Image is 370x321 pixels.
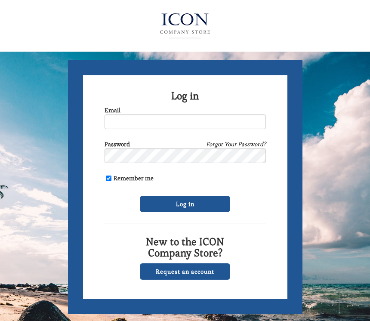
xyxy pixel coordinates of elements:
[105,90,266,102] h2: Log in
[105,106,120,114] label: Email
[105,140,130,148] label: Password
[106,176,111,181] input: Remember me
[206,140,266,148] a: Forgot Your Password?
[140,196,230,212] input: Log in
[105,236,266,259] h2: New to the ICON Company Store?
[105,174,154,182] label: Remember me
[140,263,230,280] a: Request an account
